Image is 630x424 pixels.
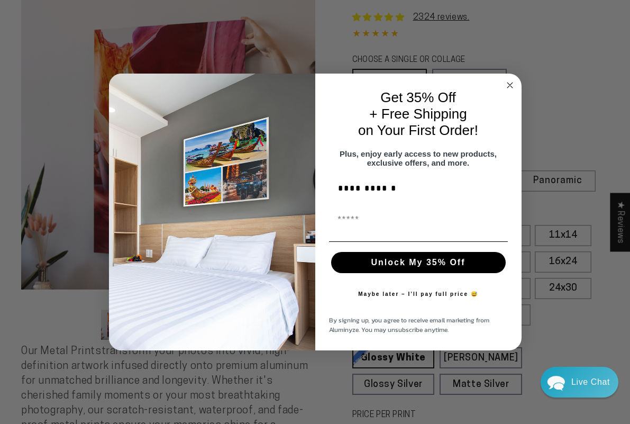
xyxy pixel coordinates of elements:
[331,252,506,273] button: Unlock My 35% Off
[329,315,489,335] span: By signing up, you agree to receive email marketing from Aluminyze. You may unsubscribe anytime.
[369,106,467,122] span: + Free Shipping
[571,367,610,398] div: Contact Us Directly
[329,241,508,242] img: underline
[109,74,315,351] img: 728e4f65-7e6c-44e2-b7d1-0292a396982f.jpeg
[340,149,497,167] span: Plus, enjoy early access to new products, exclusive offers, and more.
[504,79,516,92] button: Close dialog
[380,89,456,105] span: Get 35% Off
[353,284,483,305] button: Maybe later – I’ll pay full price 😅
[358,122,478,138] span: on Your First Order!
[541,367,618,398] div: Chat widget toggle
